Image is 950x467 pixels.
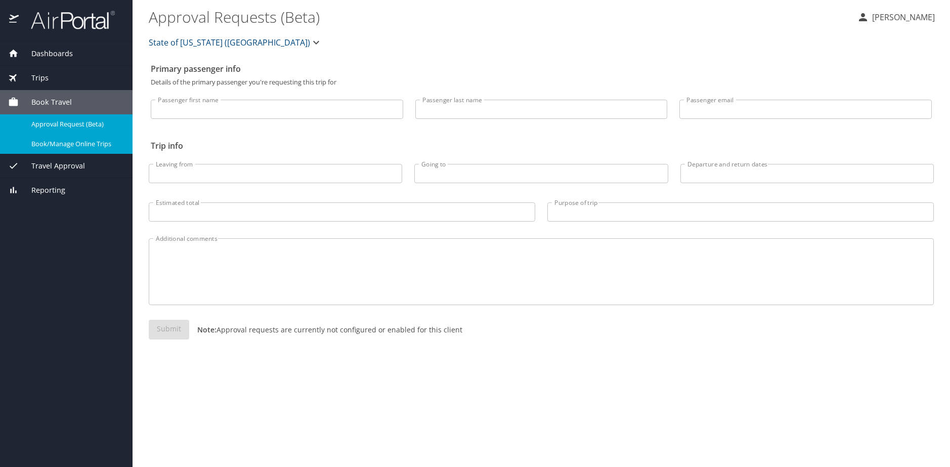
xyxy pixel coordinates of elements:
[19,97,72,108] span: Book Travel
[19,72,49,83] span: Trips
[19,185,65,196] span: Reporting
[151,79,932,86] p: Details of the primary passenger you're requesting this trip for
[869,11,935,23] p: [PERSON_NAME]
[145,32,326,53] button: State of [US_STATE] ([GEOGRAPHIC_DATA])
[149,1,849,32] h1: Approval Requests (Beta)
[19,48,73,59] span: Dashboards
[9,10,20,30] img: icon-airportal.png
[149,35,310,50] span: State of [US_STATE] ([GEOGRAPHIC_DATA])
[151,61,932,77] h2: Primary passenger info
[20,10,115,30] img: airportal-logo.png
[151,138,932,154] h2: Trip info
[197,325,217,334] strong: Note:
[19,160,85,172] span: Travel Approval
[853,8,939,26] button: [PERSON_NAME]
[31,139,120,149] span: Book/Manage Online Trips
[189,324,462,335] p: Approval requests are currently not configured or enabled for this client
[31,119,120,129] span: Approval Request (Beta)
